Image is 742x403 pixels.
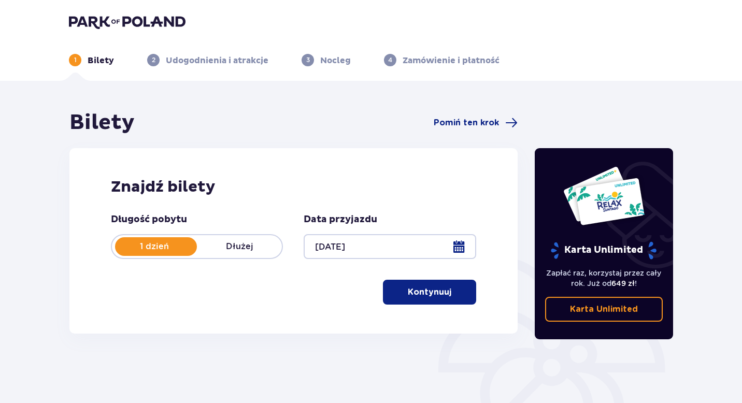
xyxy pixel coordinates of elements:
h1: Bilety [69,110,135,136]
p: 3 [306,55,310,65]
p: Nocleg [320,55,351,66]
p: Kontynuuj [408,286,451,298]
p: 4 [388,55,392,65]
span: Pomiń ten krok [434,117,499,128]
p: Bilety [88,55,114,66]
div: 4Zamówienie i płatność [384,54,500,66]
p: Zamówienie i płatność [403,55,500,66]
p: Dłużej [197,241,282,252]
p: Data przyjazdu [304,213,377,226]
h2: Znajdź bilety [111,177,476,197]
div: 2Udogodnienia i atrakcje [147,54,268,66]
p: Udogodnienia i atrakcje [166,55,268,66]
div: 1Bilety [69,54,114,66]
a: Karta Unlimited [545,297,663,322]
p: Długość pobytu [111,213,187,226]
span: 649 zł [611,279,635,287]
p: 1 [74,55,77,65]
p: Karta Unlimited [570,304,638,315]
img: Park of Poland logo [69,15,186,29]
img: Dwie karty całoroczne do Suntago z napisem 'UNLIMITED RELAX', na białym tle z tropikalnymi liśćmi... [563,166,645,226]
p: 1 dzień [112,241,197,252]
button: Kontynuuj [383,280,476,305]
p: 2 [152,55,155,65]
p: Karta Unlimited [550,241,658,260]
a: Pomiń ten krok [434,117,518,129]
p: Zapłać raz, korzystaj przez cały rok. Już od ! [545,268,663,289]
div: 3Nocleg [302,54,351,66]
